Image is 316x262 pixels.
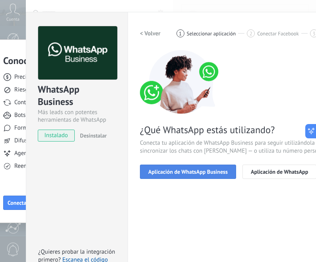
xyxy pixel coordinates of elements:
span: instalado [38,130,74,142]
button: Conectar WhatsApp Business [3,196,80,210]
span: 2 [250,30,252,37]
button: < Volver [140,26,161,41]
div: Más leads con potentes herramientas de WhatsApp [38,109,116,124]
span: Conectar WhatsApp Business [8,200,76,206]
span: Precio: Responde gratis o inicia nuevas conversaciones por $0.0002 [14,73,186,81]
h2: < Volver [140,30,161,37]
span: Aplicación de WhatsApp [251,169,308,175]
span: Desinstalar [80,132,107,139]
img: connect number [140,50,223,114]
button: Desinstalar [77,130,107,142]
span: Reemplaza tu número con tu negocio [14,162,109,170]
span: Formularios y tarjetas interactivas, y más [14,124,117,132]
span: Conectar Facebook [257,31,299,37]
span: Riesgo de número bloqueado: Bajo [14,86,103,94]
span: 3 [312,30,315,37]
span: Bots sin código con funcionalidades avanzadas [14,111,134,119]
span: Difusiones de alcance masivo personalizado [14,137,126,145]
div: WhatsApp Business [38,83,116,109]
span: 1 [179,30,182,37]
span: Aplicación de WhatsApp Business [148,169,228,175]
span: Continúa utilizando WhatsApp Business en tu teléfono [14,99,152,107]
button: Aplicación de WhatsApp Business [140,165,236,179]
img: logo_main.png [38,26,117,80]
h3: Conoce tus beneficios de WhatsApp [3,54,147,67]
span: Agente de IA que responde como un humano [14,149,128,157]
span: Seleccionar aplicación [187,31,236,37]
